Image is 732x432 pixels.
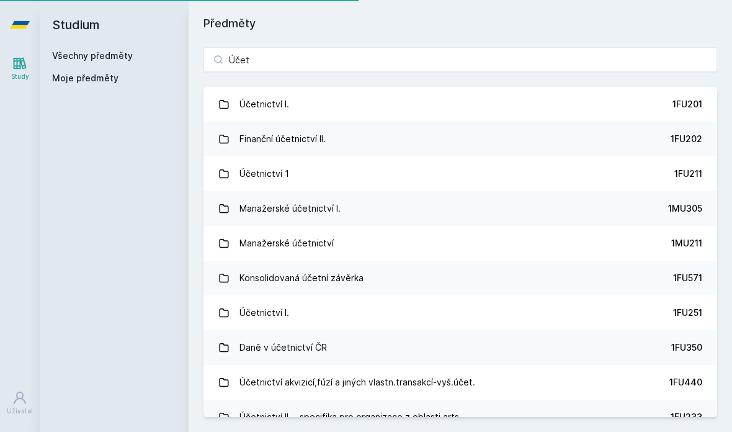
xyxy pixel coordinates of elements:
[52,72,118,84] span: Moje předměty
[203,191,717,226] a: Manažerské účetnictví I. 1MU305
[203,15,717,32] h1: Předměty
[239,335,327,360] div: Daně v účetnictví ČR
[239,300,289,325] div: Účetnictví I.
[2,384,37,422] a: Uživatel
[203,156,717,191] a: Účetnictví 1 1FU211
[671,341,702,354] div: 1FU350
[239,161,289,186] div: Účetnictví 1
[2,50,37,88] a: Study
[7,407,33,416] div: Uživatel
[239,92,289,117] div: Účetnictví I.
[239,405,459,430] div: Účetnictví II. - specifika pro organizace z oblasti arts
[671,411,702,423] div: 1FU233
[203,261,717,295] a: Konsolidovaná účetní závěrka 1FU571
[203,365,717,400] a: Účetnictví akvizicí,fúzí a jiných vlastn.transakcí-vyš.účet. 1FU440
[239,127,326,151] div: Finanční účetnictví II.
[674,168,702,180] div: 1FU211
[203,87,717,122] a: Účetnictví I. 1FU201
[239,196,341,221] div: Manažerské účetnictví I.
[671,133,702,145] div: 1FU202
[203,226,717,261] a: Manažerské účetnictví 1MU211
[203,330,717,365] a: Daně v účetnictví ČR 1FU350
[203,122,717,156] a: Finanční účetnictví II. 1FU202
[203,295,717,330] a: Účetnictví I. 1FU251
[203,47,717,72] input: Název nebo ident předmětu…
[239,266,364,290] div: Konsolidovaná účetní závěrka
[669,376,702,389] div: 1FU440
[673,307,702,319] div: 1FU251
[239,231,334,256] div: Manažerské účetnictví
[668,202,702,215] div: 1MU305
[673,272,702,284] div: 1FU571
[11,72,29,81] div: Study
[672,98,702,110] div: 1FU201
[239,370,475,395] div: Účetnictví akvizicí,fúzí a jiných vlastn.transakcí-vyš.účet.
[52,50,133,61] a: Všechny předměty
[671,237,702,250] div: 1MU211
